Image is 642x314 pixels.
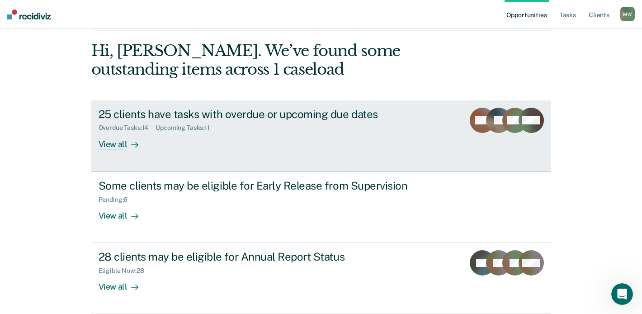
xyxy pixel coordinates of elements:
[620,7,635,21] button: MW
[99,267,151,275] div: Eligible Now : 28
[99,250,416,263] div: 28 clients may be eligible for Annual Report Status
[99,203,149,221] div: View all
[99,108,416,121] div: 25 clients have tasks with overdue or upcoming due dates
[611,283,633,305] iframe: Intercom live chat
[91,42,459,79] div: Hi, [PERSON_NAME]. We’ve found some outstanding items across 1 caseload
[99,275,149,292] div: View all
[99,196,135,204] div: Pending : 6
[7,10,51,19] img: Recidiviz
[91,243,551,314] a: 28 clients may be eligible for Annual Report StatusEligible Now:28View all
[91,100,551,171] a: 25 clients have tasks with overdue or upcoming due datesOverdue Tasks:14Upcoming Tasks:11View all
[156,124,217,132] div: Upcoming Tasks : 11
[99,124,156,132] div: Overdue Tasks : 14
[99,132,149,149] div: View all
[91,171,551,243] a: Some clients may be eligible for Early Release from SupervisionPending:6View all
[620,7,635,21] div: M W
[99,179,416,192] div: Some clients may be eligible for Early Release from Supervision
